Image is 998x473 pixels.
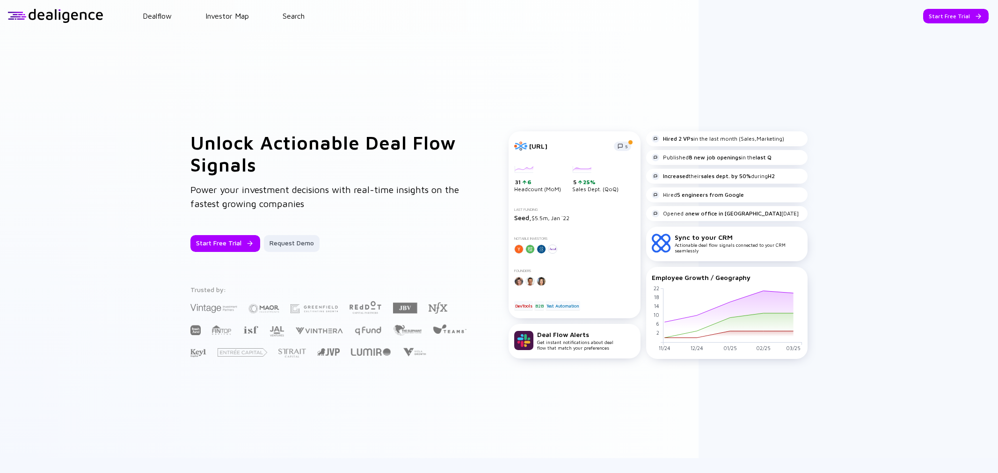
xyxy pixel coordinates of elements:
[652,172,775,180] div: their during
[677,191,744,198] strong: 5 engineers from Google
[756,154,772,161] strong: last Q
[248,301,279,316] img: Maor Investments
[190,131,471,175] h1: Unlock Actionable Deal Flow Signals
[514,214,532,222] span: Seed,
[515,179,561,186] div: 31
[663,135,693,142] strong: Hired 2 VPs
[786,344,801,351] tspan: 03/25
[689,154,741,161] strong: 8 new job openings
[654,285,659,291] tspan: 22
[291,304,338,313] img: Greenfield Partners
[354,325,382,336] img: Q Fund
[526,179,532,186] div: 6
[429,302,447,314] img: NFX
[768,172,775,179] strong: H2
[190,235,260,252] button: Start Free Trial
[218,348,267,357] img: Entrée Capital
[572,166,619,193] div: Sales Dept. (QoQ)
[652,154,772,161] div: Published in the
[278,349,306,358] img: Strait Capital
[656,330,659,336] tspan: 2
[573,179,619,186] div: 5
[317,348,340,356] img: Jerusalem Venture Partners
[534,301,544,310] div: B2B
[205,12,249,20] a: Investor Map
[243,325,258,334] img: Israel Secondary Fund
[190,349,206,358] img: Key1 Capital
[675,233,802,253] div: Actionable deal flow signals connected to your CRM seamlessly
[537,330,613,351] div: Get instant notifications about deal flow that match your preferences
[654,294,659,300] tspan: 18
[514,208,635,212] div: Last Funding
[393,325,422,336] img: The Elephant
[349,299,382,315] img: Red Dot Capital Partners
[688,210,781,217] strong: new office in [GEOGRAPHIC_DATA]
[923,9,989,23] button: Start Free Trial
[656,320,659,326] tspan: 6
[691,344,703,351] tspan: 12/24
[393,302,417,314] img: JBV Capital
[402,348,427,357] img: Viola Growth
[701,172,751,179] strong: sales dept. by 50%
[190,303,237,314] img: Vintage Investment Partners
[652,191,744,199] div: Hired
[654,311,659,317] tspan: 10
[675,233,802,241] div: Sync to your CRM
[652,135,784,143] div: in the last month (Sales,Marketing)
[582,179,596,186] div: 25%
[190,184,459,209] span: Power your investment decisions with real-time insights on the fastest growing companies
[514,214,635,222] div: $5.5m, Jan `22
[529,142,608,150] div: [URL]
[270,326,284,337] img: JAL Ventures
[514,301,533,310] div: DevTools
[295,326,343,335] img: Vinthera
[659,344,670,351] tspan: 11/24
[351,348,391,356] img: Lumir Ventures
[433,324,466,334] img: Team8
[652,210,799,217] div: Opened a [DATE]
[212,325,232,335] img: FINTOP Capital
[514,269,635,273] div: Founders
[756,344,771,351] tspan: 02/25
[652,273,802,281] div: Employee Growth / Geography
[663,172,689,179] strong: Increased
[546,301,580,310] div: Test Automation
[723,344,737,351] tspan: 01/25
[264,235,320,252] button: Request Demo
[514,166,561,193] div: Headcount (MoM)
[514,236,635,241] div: Notable Investors
[143,12,172,20] a: Dealflow
[190,286,468,294] div: Trusted by:
[654,302,659,308] tspan: 14
[283,12,305,20] a: Search
[537,330,613,338] div: Deal Flow Alerts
